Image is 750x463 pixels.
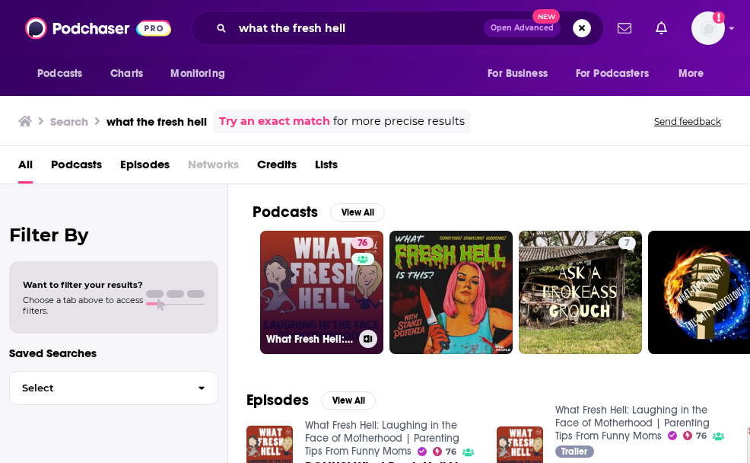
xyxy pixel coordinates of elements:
a: 7 [618,237,636,249]
h3: Search [50,114,88,129]
span: Logged in as juliahaav [691,11,725,45]
button: Select [9,371,218,405]
span: Select [10,383,186,393]
span: 76 [446,449,456,455]
button: open menu [566,59,671,88]
span: Open Advanced [491,24,554,32]
a: What Fresh Hell: Laughing in the Face of Motherhood | Parenting Tips From Funny Moms [555,404,710,442]
a: EpisodesView All [246,391,376,410]
h2: Episodes [246,391,309,410]
svg: Add a profile image [713,11,725,24]
span: 76 [696,433,707,439]
a: PodcastsView All [253,203,385,222]
a: Try an exact match [219,113,330,130]
span: Trailer [561,447,587,456]
a: Show notifications dropdown [612,15,637,41]
span: New [532,9,560,24]
button: open menu [27,59,102,88]
a: What Fresh Hell: Laughing in the Face of Motherhood | Parenting Tips From Funny Moms [305,419,459,458]
span: Networks [188,152,239,184]
h2: Podcasts [253,203,318,222]
span: For Podcasters [576,63,649,85]
span: For Business [488,63,548,85]
h2: Filter By [9,224,218,246]
button: open menu [477,59,567,88]
a: Episodes [120,152,170,184]
h3: what the fresh hell [106,114,207,129]
a: 76 [351,237,373,249]
h3: What Fresh Hell: Laughing in the Face of Motherhood | Parenting Tips From Funny Moms [266,333,353,346]
img: User Profile [691,11,725,45]
input: Search podcasts, credits, & more... [233,16,484,40]
button: View All [330,203,385,222]
span: for more precise results [333,113,465,130]
a: 76 [683,431,707,440]
span: More [678,63,704,85]
a: 7 [519,231,642,354]
span: Podcasts [37,63,82,85]
span: 7 [624,236,630,251]
a: All [18,152,33,184]
span: Want to filter your results? [23,279,143,290]
a: Show notifications dropdown [650,15,673,41]
button: Send feedback [650,115,726,128]
a: Podcasts [51,152,102,184]
p: Saved Searches [9,346,218,360]
button: open menu [668,59,723,88]
button: View All [321,391,376,410]
span: 76 [358,236,367,251]
a: Charts [100,59,152,88]
button: open menu [160,59,244,88]
button: Open AdvancedNew [484,19,561,37]
a: Credits [257,152,297,184]
a: 76What Fresh Hell: Laughing in the Face of Motherhood | Parenting Tips From Funny Moms [260,231,383,354]
a: 76 [433,447,457,456]
button: Show profile menu [691,11,725,45]
img: Podchaser - Follow, Share and Rate Podcasts [25,14,171,43]
span: Choose a tab above to access filters. [23,295,143,316]
a: Lists [315,152,338,184]
span: Charts [110,63,143,85]
div: Search podcasts, credits, & more... [191,11,604,46]
span: Monitoring [170,63,224,85]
